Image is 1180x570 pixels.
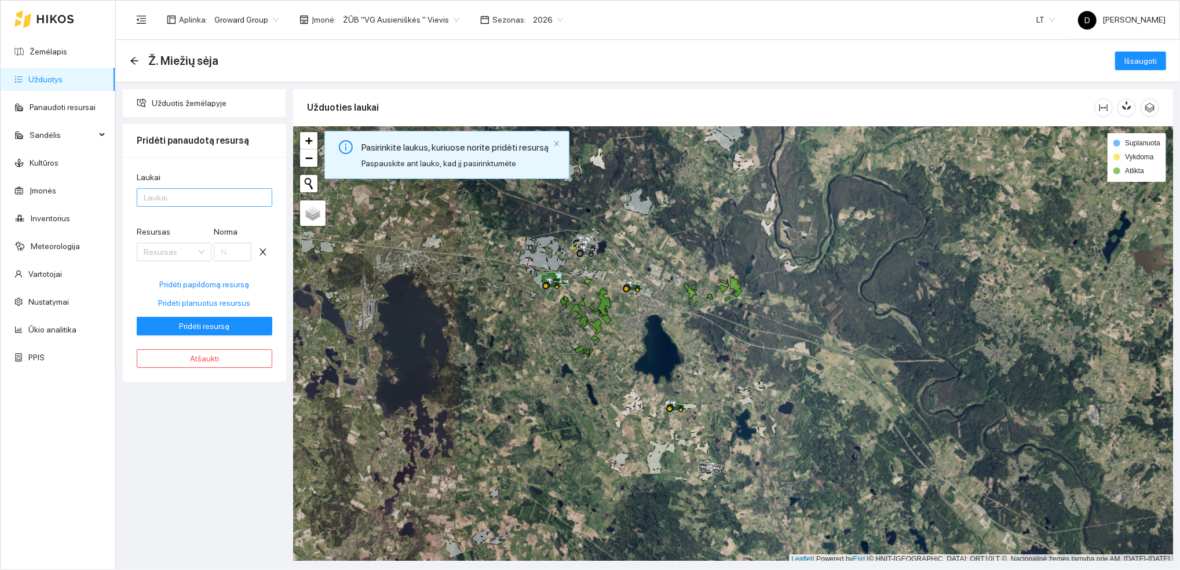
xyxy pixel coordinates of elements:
a: Leaflet [792,555,813,563]
a: Vartotojai [28,269,62,279]
button: Initiate a new search [300,175,317,192]
span: LT [1036,11,1055,28]
span: Ž. Miežių sėja [148,52,218,70]
button: Pridėti resursą [137,317,272,335]
a: Zoom in [300,132,317,149]
a: Žemėlapis [30,47,67,56]
span: Vykdoma [1125,153,1154,161]
span: + [305,133,313,148]
a: Ūkio analitika [28,325,76,334]
span: Užduotis žemėlapyje [152,92,277,115]
button: Pridėti papildomą resursą [137,275,272,294]
span: Sandėlis [30,123,96,147]
span: layout [167,15,176,24]
button: column-width [1094,98,1113,117]
a: Kultūros [30,158,59,167]
button: Išsaugoti [1115,52,1166,70]
a: Esri [853,555,865,563]
a: Zoom out [300,149,317,167]
button: Pridėti planuotus resursus [137,294,272,312]
a: Inventorius [31,214,70,223]
label: Laukai [137,171,160,184]
span: Suplanuota [1125,139,1160,147]
button: menu-fold [130,8,153,31]
div: Paspauskite ant lauko, kad jį pasirinktumėte [361,157,549,170]
a: Įmonės [30,186,56,195]
span: Išsaugoti [1124,54,1157,67]
span: arrow-left [130,56,139,65]
span: Pridėti papildomą resursą [160,278,250,291]
button: Atšaukti [137,349,272,368]
span: Atšaukti [190,352,219,365]
a: Meteorologija [31,242,80,251]
span: Atlikta [1125,167,1144,175]
label: Resursas [137,226,170,238]
button: close [553,140,560,148]
span: ŽŪB "VG Ausieniškės " Vievis [343,11,459,28]
span: − [305,151,313,165]
span: Pridėti resursą [180,320,230,332]
input: Resursas [144,243,196,261]
span: info-circle [339,140,353,154]
div: Pasirinkite laukus, kuriuose norite pridėti resursą [361,140,549,155]
div: Užduoties laukai [307,91,1094,124]
label: Norma [214,226,238,238]
div: Pridėti panaudotą resursą [137,124,272,157]
button: close [254,243,272,261]
span: Sezonas : [492,13,526,26]
span: shop [299,15,309,24]
a: Užduotys [28,75,63,84]
a: Nustatymai [28,297,69,306]
span: menu-fold [136,14,147,25]
span: Groward Group [214,11,279,28]
span: close [254,247,272,257]
span: Įmonė : [312,13,336,26]
span: 2026 [533,11,563,28]
span: [PERSON_NAME] [1078,15,1166,24]
a: PPIS [28,353,45,362]
span: D [1084,11,1090,30]
div: Atgal [130,56,139,66]
a: Layers [300,200,326,226]
span: column-width [1095,103,1112,112]
a: Panaudoti resursai [30,103,96,112]
span: close [553,140,560,147]
input: Norma [214,243,251,261]
span: | [867,555,869,563]
div: | Powered by © HNIT-[GEOGRAPHIC_DATA]; ORT10LT ©, Nacionalinė žemės tarnyba prie AM, [DATE]-[DATE] [789,554,1173,564]
span: Aplinka : [179,13,207,26]
span: Pridėti planuotus resursus [159,297,251,309]
span: calendar [480,15,489,24]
